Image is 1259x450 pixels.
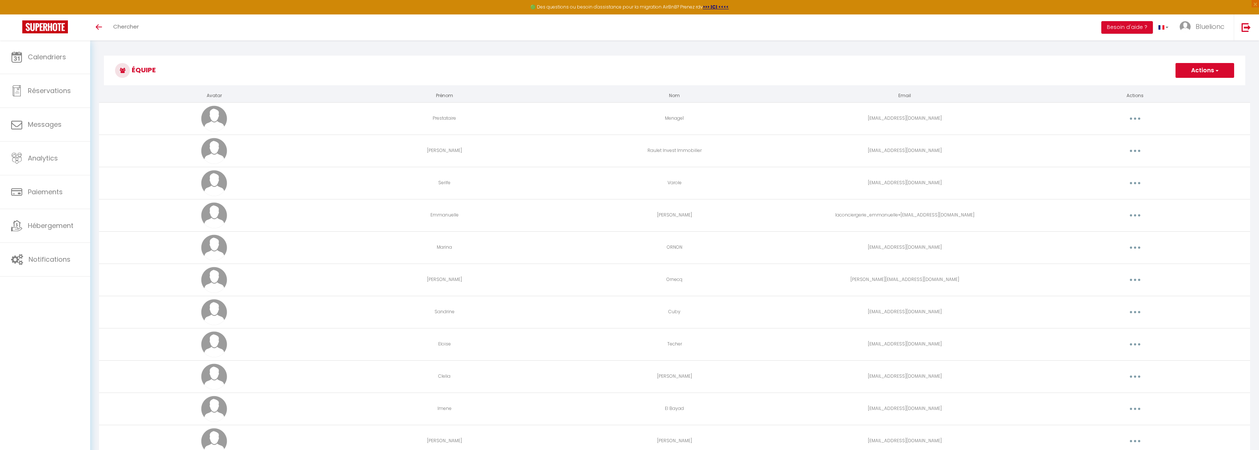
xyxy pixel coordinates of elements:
[329,102,559,135] td: Prestataire
[560,296,790,328] td: Cuby
[329,231,559,264] td: Marina
[790,393,1020,425] td: [EMAIL_ADDRESS][DOMAIN_NAME]
[560,167,790,199] td: Varole
[28,86,71,95] span: Réservations
[560,328,790,360] td: Techer
[560,231,790,264] td: ORNON
[29,255,71,264] span: Notifications
[560,393,790,425] td: El Bayad
[329,264,559,296] td: [PERSON_NAME]
[28,221,73,230] span: Hébergement
[1101,21,1153,34] button: Besoin d'aide ?
[329,89,559,102] th: Prénom
[560,199,790,231] td: [PERSON_NAME]
[1174,14,1234,40] a: ... Bluelionc
[201,170,227,196] img: avatar.png
[201,396,227,422] img: avatar.png
[1180,21,1191,32] img: ...
[201,267,227,293] img: avatar.png
[201,331,227,357] img: avatar.png
[99,89,329,102] th: Avatar
[790,231,1020,264] td: [EMAIL_ADDRESS][DOMAIN_NAME]
[28,52,66,62] span: Calendriers
[560,264,790,296] td: Ornecq
[790,89,1020,102] th: Email
[22,20,68,33] img: Super Booking
[329,393,559,425] td: Imene
[560,360,790,393] td: [PERSON_NAME]
[1176,63,1234,78] button: Actions
[1020,89,1250,102] th: Actions
[329,199,559,231] td: Emmanuelle
[790,360,1020,393] td: [EMAIL_ADDRESS][DOMAIN_NAME]
[329,328,559,360] td: Eloise
[108,14,144,40] a: Chercher
[201,138,227,164] img: avatar.png
[560,102,790,135] td: Menage1
[790,328,1020,360] td: [EMAIL_ADDRESS][DOMAIN_NAME]
[790,199,1020,231] td: laconciergerie_emmanuelle+[EMAIL_ADDRESS][DOMAIN_NAME]
[113,23,139,30] span: Chercher
[28,153,58,163] span: Analytics
[790,167,1020,199] td: [EMAIL_ADDRESS][DOMAIN_NAME]
[28,187,63,196] span: Paiements
[560,89,790,102] th: Nom
[790,264,1020,296] td: [PERSON_NAME][EMAIL_ADDRESS][DOMAIN_NAME]
[201,299,227,325] img: avatar.png
[703,4,729,10] a: >>> ICI <<<<
[201,235,227,261] img: avatar.png
[1196,22,1224,31] span: Bluelionc
[560,135,790,167] td: Raulet Invest Immobilier
[201,202,227,228] img: avatar.png
[790,135,1020,167] td: [EMAIL_ADDRESS][DOMAIN_NAME]
[104,56,1245,85] h3: Équipe
[329,167,559,199] td: Serife
[28,120,62,129] span: Messages
[1242,23,1251,32] img: logout
[201,364,227,390] img: avatar.png
[329,135,559,167] td: [PERSON_NAME]
[329,296,559,328] td: Sandrine
[201,106,227,132] img: avatar.png
[790,102,1020,135] td: [EMAIL_ADDRESS][DOMAIN_NAME]
[790,296,1020,328] td: [EMAIL_ADDRESS][DOMAIN_NAME]
[329,360,559,393] td: Clelia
